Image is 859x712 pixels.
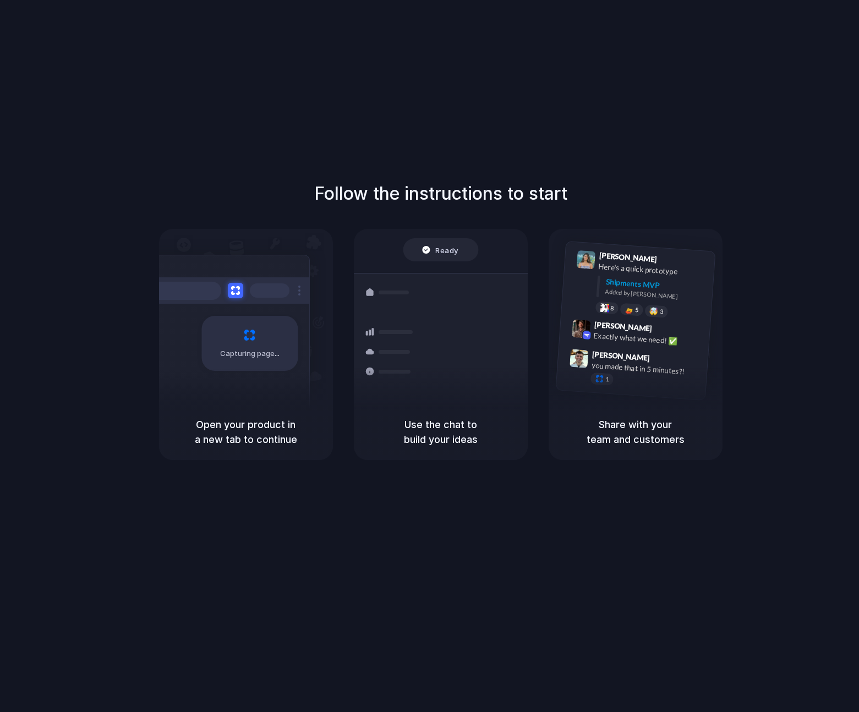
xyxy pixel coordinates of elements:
[605,276,707,294] div: Shipments MVP
[172,417,320,447] h5: Open your product in a new tab to continue
[599,249,657,265] span: [PERSON_NAME]
[610,305,614,311] span: 8
[634,307,638,313] span: 5
[591,360,701,379] div: you made that in 5 minutes?!
[659,309,663,315] span: 3
[653,353,676,366] span: 9:47 AM
[367,417,515,447] h5: Use the chat to build your ideas
[592,348,650,364] span: [PERSON_NAME]
[655,324,677,337] span: 9:42 AM
[605,376,609,382] span: 1
[593,330,703,349] div: Exactly what we need! ✅
[660,255,682,268] span: 9:41 AM
[594,319,652,335] span: [PERSON_NAME]
[649,307,658,315] div: 🤯
[562,417,709,447] h5: Share with your team and customers
[435,244,458,255] span: Ready
[220,348,281,359] span: Capturing page
[605,287,706,303] div: Added by [PERSON_NAME]
[598,261,708,280] div: Here's a quick prototype
[314,180,567,207] h1: Follow the instructions to start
